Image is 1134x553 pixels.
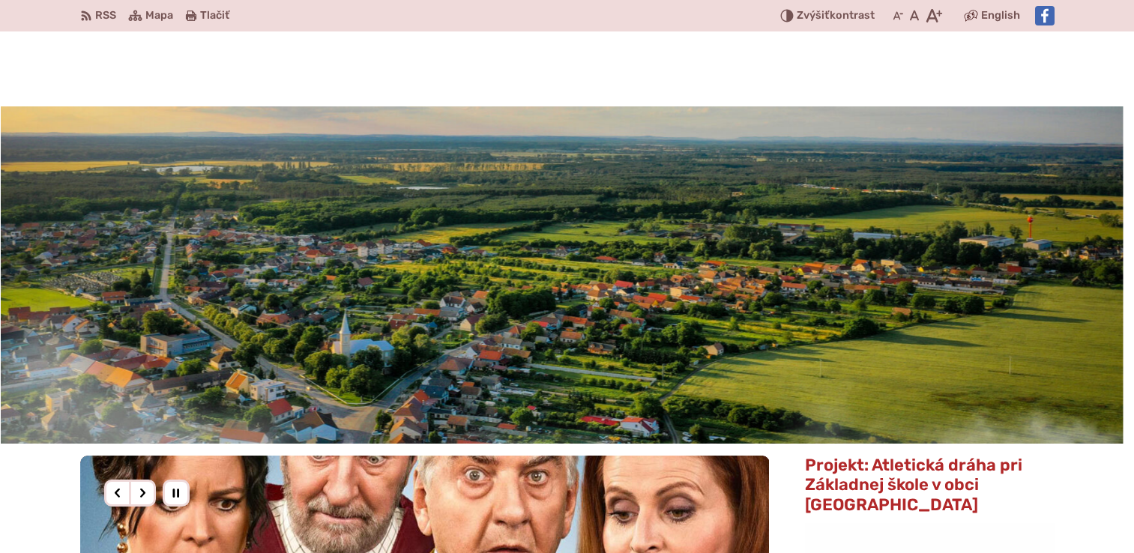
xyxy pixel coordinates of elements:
[797,10,875,22] span: kontrast
[981,7,1020,25] span: English
[95,7,116,25] span: RSS
[145,7,173,25] span: Mapa
[163,480,190,507] div: Pozastaviť pohyb slajdera
[1035,6,1055,25] img: Prejsť na Facebook stránku
[805,455,1022,515] span: Projekt: Atletická dráha pri Základnej škole v obci [GEOGRAPHIC_DATA]
[200,10,229,22] span: Tlačiť
[104,480,131,507] div: Predošlý slajd
[797,9,830,22] span: Zvýšiť
[129,480,156,507] div: Nasledujúci slajd
[978,7,1023,25] a: English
